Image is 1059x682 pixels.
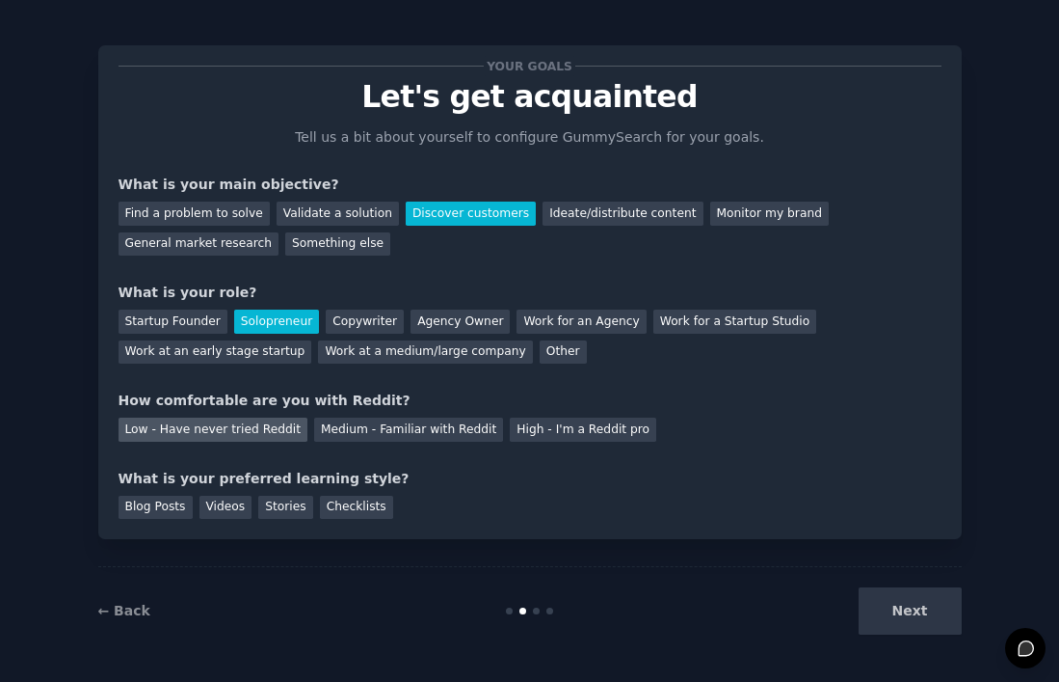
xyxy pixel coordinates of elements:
div: Validate a solution [277,202,399,226]
div: Medium - Familiar with Reddit [314,418,503,442]
div: Other [540,341,587,365]
div: Videos [199,496,252,520]
div: Work at an early stage startup [119,341,312,365]
div: Startup Founder [119,310,227,334]
div: What is your main objective? [119,175,941,195]
div: Low - Have never tried Reddit [119,418,307,442]
div: Something else [285,232,390,257]
div: Work for an Agency [516,310,646,334]
div: High - I'm a Reddit pro [510,418,656,442]
div: Solopreneur [234,310,319,334]
div: What is your role? [119,283,941,303]
div: Find a problem to solve [119,202,270,226]
a: ← Back [98,603,150,618]
div: Monitor my brand [710,202,829,226]
div: Agency Owner [410,310,510,334]
div: What is your preferred learning style? [119,469,941,489]
div: Checklists [320,496,393,520]
div: Stories [258,496,312,520]
div: Copywriter [326,310,404,334]
div: Work at a medium/large company [318,341,532,365]
p: Tell us a bit about yourself to configure GummySearch for your goals. [287,127,773,148]
div: General market research [119,232,279,257]
div: Work for a Startup Studio [653,310,816,334]
div: Blog Posts [119,496,193,520]
span: Your goals [484,56,576,76]
div: Ideate/distribute content [543,202,702,226]
div: Discover customers [406,202,536,226]
p: Let's get acquainted [119,80,941,114]
div: How comfortable are you with Reddit? [119,391,941,411]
